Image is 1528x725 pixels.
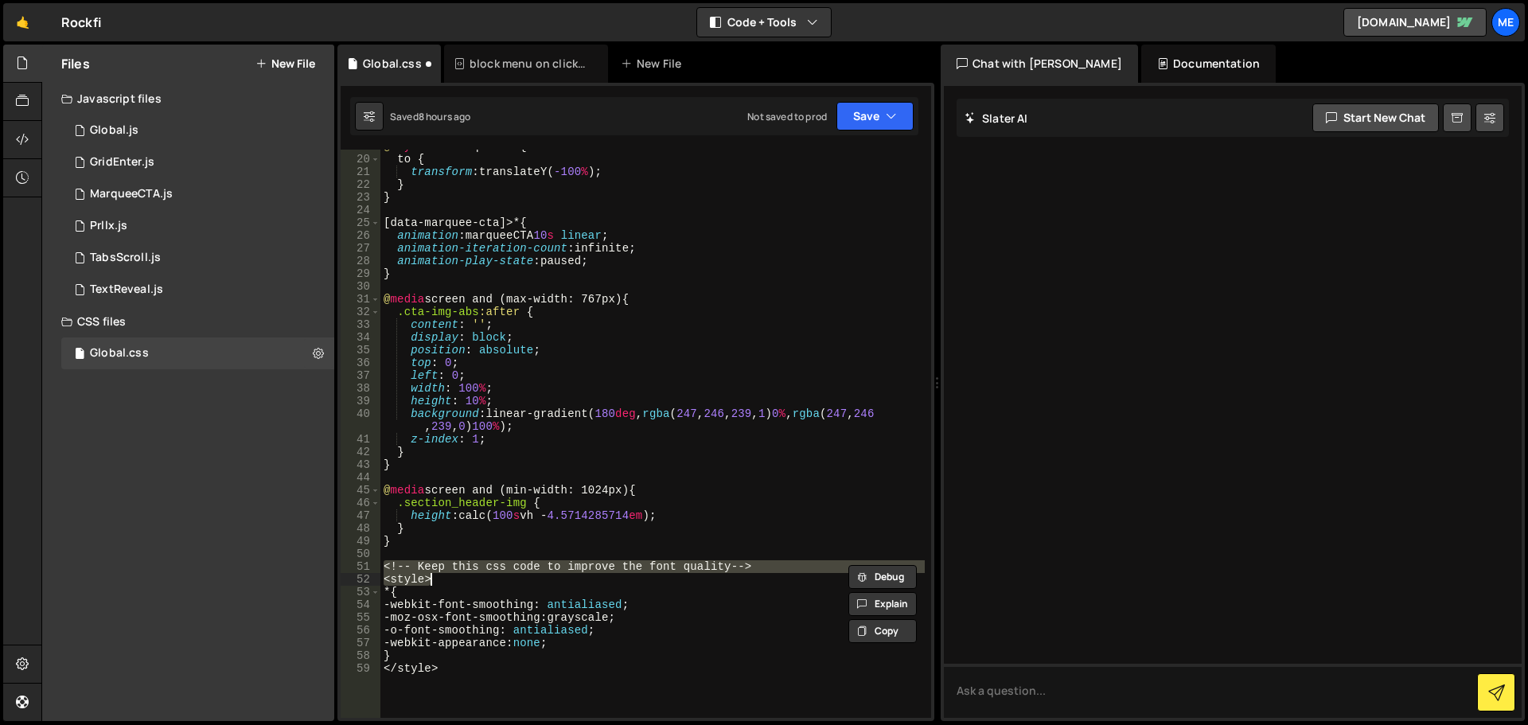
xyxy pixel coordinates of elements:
[341,216,380,229] div: 25
[341,357,380,369] div: 36
[90,155,154,170] div: GridEnter.js
[341,229,380,242] div: 26
[341,153,380,166] div: 20
[341,458,380,471] div: 43
[341,573,380,586] div: 52
[3,3,42,41] a: 🤙
[61,274,334,306] div: 16962/46510.js
[848,592,917,616] button: Explain
[1141,45,1276,83] div: Documentation
[90,219,127,233] div: Prllx.js
[390,110,471,123] div: Saved
[341,649,380,662] div: 58
[341,166,380,178] div: 21
[61,55,90,72] h2: Files
[341,344,380,357] div: 35
[341,548,380,560] div: 50
[61,115,334,146] div: 16962/46506.js
[341,662,380,675] div: 59
[90,187,173,201] div: MarqueeCTA.js
[90,123,138,138] div: Global.js
[341,471,380,484] div: 44
[61,337,334,369] div: 16962/46509.css
[61,178,334,210] div: 16962/46526.js
[90,251,161,265] div: TabsScroll.js
[61,242,334,274] div: 16962/46555.js
[341,280,380,293] div: 30
[341,395,380,407] div: 39
[1312,103,1439,132] button: Start new chat
[697,8,831,37] button: Code + Tools
[341,331,380,344] div: 34
[61,146,334,178] div: 16962/46514.js
[848,619,917,643] button: Copy
[341,267,380,280] div: 29
[341,535,380,548] div: 49
[341,560,380,573] div: 51
[341,509,380,522] div: 47
[341,191,380,204] div: 23
[941,45,1138,83] div: Chat with [PERSON_NAME]
[363,56,422,72] div: Global.css
[341,369,380,382] div: 37
[848,565,917,589] button: Debug
[1343,8,1487,37] a: [DOMAIN_NAME]
[90,346,149,361] div: Global.css
[341,293,380,306] div: 31
[836,102,914,131] button: Save
[341,586,380,598] div: 53
[341,407,380,433] div: 40
[341,446,380,458] div: 42
[470,56,589,72] div: block menu on click.css
[341,598,380,611] div: 54
[341,497,380,509] div: 46
[341,484,380,497] div: 45
[90,283,163,297] div: TextReveal.js
[621,56,688,72] div: New File
[965,111,1028,126] h2: Slater AI
[341,611,380,624] div: 55
[341,255,380,267] div: 28
[42,306,334,337] div: CSS files
[61,13,101,32] div: Rockfi
[419,110,471,123] div: 8 hours ago
[747,110,827,123] div: Not saved to prod
[341,306,380,318] div: 32
[341,522,380,535] div: 48
[341,204,380,216] div: 24
[1491,8,1520,37] a: Me
[61,210,334,242] div: 16962/46508.js
[42,83,334,115] div: Javascript files
[341,178,380,191] div: 22
[341,318,380,331] div: 33
[341,242,380,255] div: 27
[341,433,380,446] div: 41
[341,637,380,649] div: 57
[341,382,380,395] div: 38
[255,57,315,70] button: New File
[341,624,380,637] div: 56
